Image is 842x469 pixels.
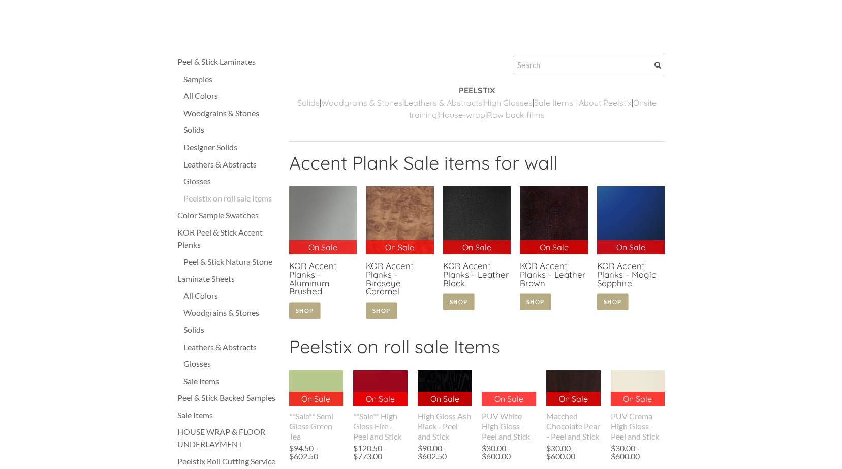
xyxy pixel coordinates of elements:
a: Peel & Stick Natura Stone [183,256,279,268]
a: KOR Peel & Stick Accent Planks [177,226,279,251]
a: s [398,97,402,108]
div: PUV White High Gloss - Peel and Stick [482,411,536,442]
span: | [320,97,321,108]
a: Leathers & Abstracts [183,341,279,353]
strong: PEELSTIX [459,85,495,95]
a: Samples [183,73,279,85]
a: s [478,97,482,108]
div: $30.00 - $600.00 [611,444,665,460]
p: On Sale [546,392,601,406]
p: On Sale [611,392,665,406]
a: Peelstix Roll Cutting Service [177,455,279,467]
input: Search [513,56,665,74]
a: HOUSE WRAP & FLOOR UNDERLAYMENT [177,426,279,450]
img: s832171791223022656_p497_i1_w400.jpeg [418,370,472,406]
span: | [485,110,487,120]
a: Designer Solids [183,141,279,153]
span: | [437,110,439,120]
div: $90.00 - $602.50 [418,444,472,460]
a: On Sale **Sale** High Gloss Fire - Peel and Stick [353,370,408,441]
img: s832171791223022656_p540_i1_w400.jpeg [482,370,536,406]
div: **Sale** High Gloss Fire - Peel and Stick [353,411,408,442]
img: s832171791223022656_p705_i1_w400.jpeg [546,370,601,406]
div: High Gloss Ash Black - Peel and Stick [418,411,472,442]
span: Search [654,62,661,69]
span: | [402,97,404,108]
a: On Sale High Gloss Ash Black - Peel and Stick [418,370,472,441]
img: s832171791223022656_p500_i1_w400.jpeg [353,370,408,406]
span: | [482,97,484,108]
span: | [533,97,534,108]
a: Solids [183,124,279,136]
div: $30.00 - $600.00 [482,444,536,460]
img: s832171791223022656_p897_i3_w500.jpeg [289,361,344,416]
img: s832171791223022656_p706_i1_w390.jpeg [611,370,665,407]
a: Sale Items [183,375,279,387]
a: Color Sample Swatches [177,209,279,221]
a: Woodgrains & Stone [321,97,398,108]
a: All Colors [183,90,279,102]
div: $30.00 - $600.00 [546,444,601,460]
span: | [632,97,633,108]
a: Solids [183,324,279,336]
p: On Sale [418,392,472,406]
div: $94.50 - $602.50 [289,444,344,460]
p: On Sale [353,392,408,406]
div: Matched Chocolate Pear - Peel and Stick [546,411,601,442]
a: Glosses [183,358,279,370]
a: Leathers & Abstracts [183,158,279,171]
p: On Sale [482,392,536,406]
a: On Sale **Sale** Semi Gloss Green Tea [289,370,344,441]
a: On Sale Matched Chocolate Pear - Peel and Stick [546,370,601,441]
a: Laminate Sheets [177,273,279,285]
a: House-wrap [439,110,485,120]
a: Woodgrains & Stones [183,107,279,119]
a: Raw back film [487,110,541,120]
p: On Sale [289,392,344,406]
a: Peelstix on roll sale Items [183,192,279,205]
a: s [541,110,545,120]
a: Sale Items | About Peelstix [534,97,632,108]
a: Sale Items [177,409,279,421]
div: PUV Crema High Gloss - Peel and Stick [611,411,665,442]
a: Glosses [183,175,279,187]
a: Leathers & Abstract [404,97,478,108]
a: High Glosses [484,97,533,108]
a: ​Solids [297,97,320,108]
h2: Peelstix on roll sale Items [289,336,665,365]
h2: Accent Plank Sale items for wall [289,152,665,181]
div: $120.50 - $773.00 [353,444,408,460]
a: All Colors [183,290,279,302]
a: On Sale PUV White High Gloss - Peel and Stick [482,370,536,441]
a: Woodgrains & Stones [183,307,279,319]
a: On Sale PUV Crema High Gloss - Peel and Stick [611,370,665,441]
a: Peel & Stick Backed Samples [177,392,279,404]
div: **Sale** Semi Gloss Green Tea [289,411,344,442]
a: Peel & Stick Laminates [177,56,279,68]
